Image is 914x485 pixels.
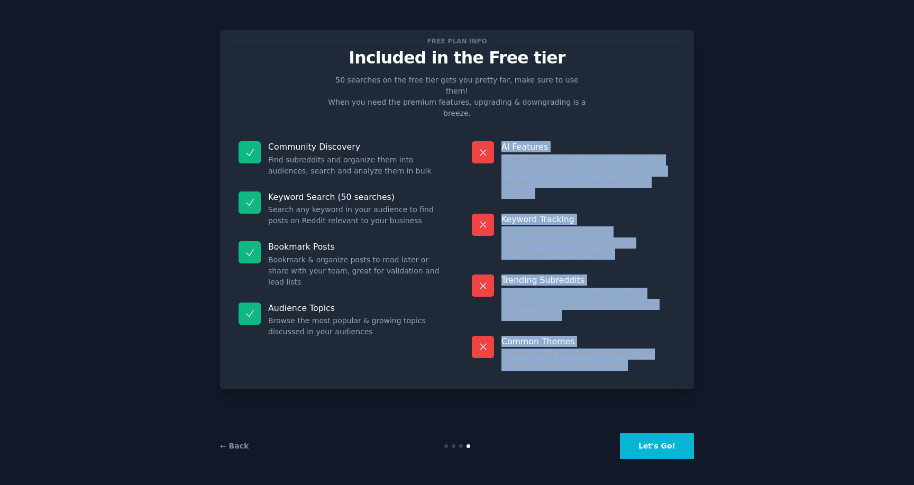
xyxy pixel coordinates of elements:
[268,141,442,152] p: Community Discovery
[620,433,694,459] button: Let's Go!
[501,288,675,321] dd: Find the most active & fastest-growing subreddits, across all of Reddit or within a particular niche
[501,274,675,286] p: Trending Subreddits
[501,214,675,225] p: Keyword Tracking
[231,49,683,67] p: Included in the Free tier
[268,204,442,226] dd: Search any keyword in your audience to find posts on Reddit relevant to your business
[425,35,489,47] span: Free plan info
[324,75,590,119] p: 50 searches on the free tier gets you pretty far, make sure to use them! When you need the premiu...
[220,442,249,450] a: ← Back
[501,154,675,199] dd: Summarize hundreds of posts in seconds to find common trends, or ask your audience a question and...
[501,349,675,371] dd: GummySearch identifies pain points and solution requests in any subreddit
[268,154,442,177] dd: Find subreddits and organize them into audiences, search and analyze them in bulk
[268,191,442,203] p: Keyword Search (50 searches)
[268,254,442,288] dd: Bookmark & organize posts to read later or share with your team, great for validation and lead lists
[501,141,675,152] p: AI Features
[501,226,675,260] dd: Set up keyword alerts to your email/slack/discord to be notified of conversations as they happen
[501,336,675,347] p: Common Themes
[268,241,442,252] p: Bookmark Posts
[268,303,442,314] p: Audience Topics
[268,315,442,337] dd: Browse the most popular & growing topics discussed in your audiences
